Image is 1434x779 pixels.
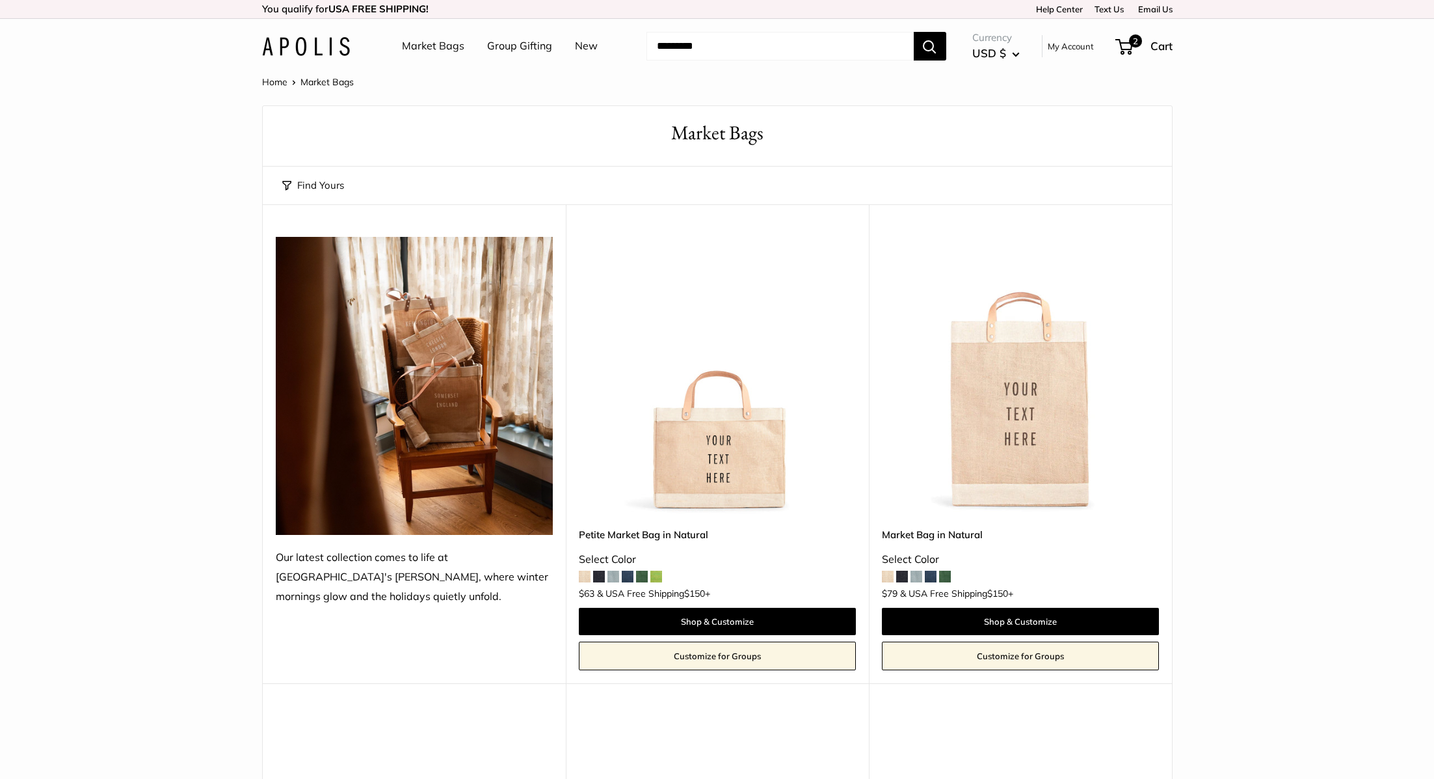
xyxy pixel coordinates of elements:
button: Find Yours [282,176,344,195]
a: Market Bag in NaturalMarket Bag in Natural [882,237,1159,514]
span: $63 [579,588,594,599]
span: 2 [1128,34,1141,48]
span: $79 [882,588,897,599]
img: Apolis [262,37,350,56]
span: & USA Free Shipping + [597,589,710,598]
button: USD $ [972,43,1020,64]
a: My Account [1048,38,1094,54]
span: Market Bags [300,76,354,88]
span: & USA Free Shipping + [900,589,1013,598]
span: Cart [1150,39,1173,53]
a: Home [262,76,287,88]
span: $150 [987,588,1008,599]
a: Help Center [1031,4,1083,14]
a: Shop & Customize [579,608,856,635]
a: Market Bags [402,36,464,56]
img: Our latest collection comes to life at UK's Estelle Manor, where winter mornings glow and the hol... [276,237,553,535]
a: Market Bag in Natural [882,527,1159,542]
a: Text Us [1095,4,1124,14]
a: 2 Cart [1117,36,1173,57]
a: Email Us [1134,4,1173,14]
strong: USA FREE SHIPPING! [328,3,429,15]
a: Customize for Groups [882,642,1159,670]
a: New [575,36,598,56]
span: USD $ [972,46,1006,60]
input: Search... [646,32,914,61]
img: Market Bag in Natural [882,237,1159,514]
span: Currency [972,29,1020,47]
a: Shop & Customize [882,608,1159,635]
img: Petite Market Bag in Natural [579,237,856,514]
h1: Market Bags [282,119,1152,147]
a: Group Gifting [487,36,552,56]
a: Petite Market Bag in Natural [579,527,856,542]
a: Petite Market Bag in NaturalPetite Market Bag in Natural [579,237,856,514]
div: Select Color [882,550,1159,569]
div: Select Color [579,550,856,569]
span: $150 [684,588,705,599]
div: Our latest collection comes to life at [GEOGRAPHIC_DATA]'s [PERSON_NAME], where winter mornings g... [276,548,553,607]
button: Search [914,32,946,61]
a: Customize for Groups [579,642,856,670]
nav: Breadcrumb [262,74,354,90]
